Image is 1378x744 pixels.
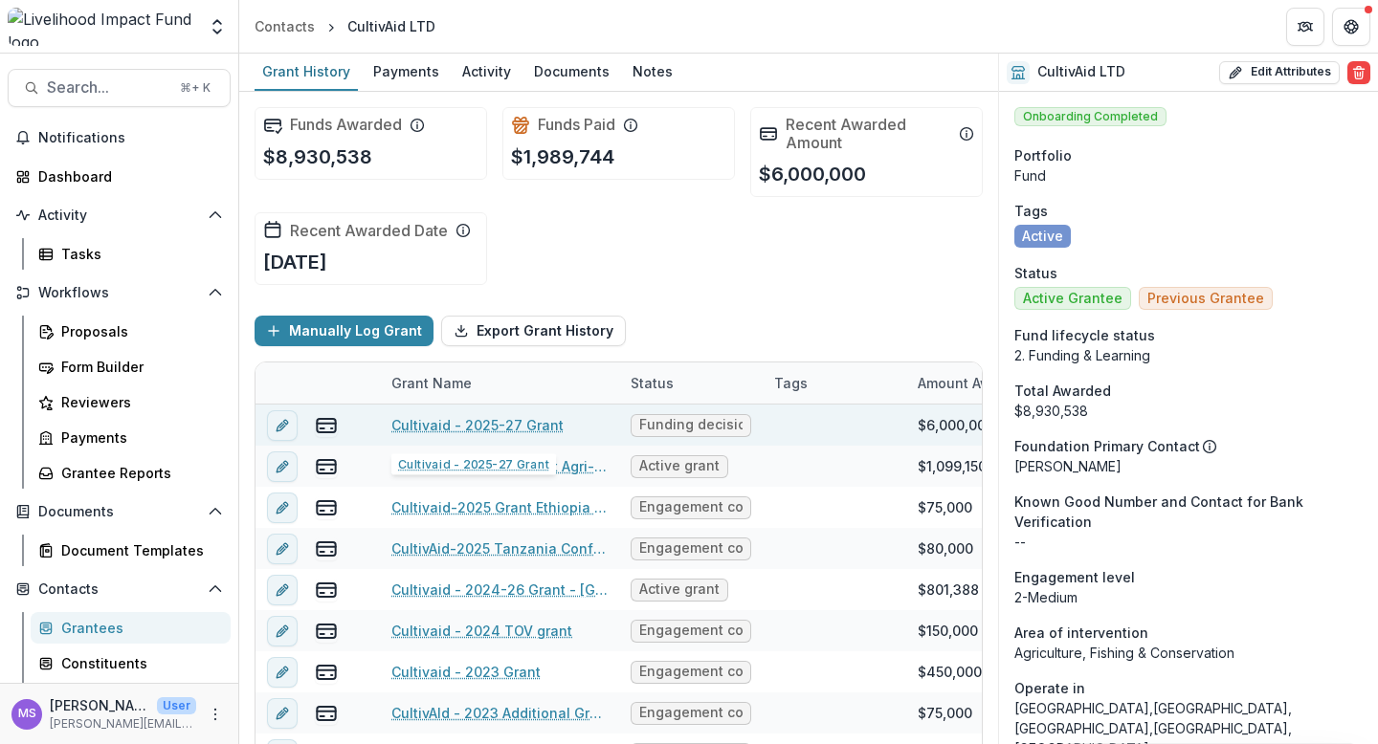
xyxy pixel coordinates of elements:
button: view-payments [315,537,338,560]
span: Engagement level [1014,567,1135,587]
h2: Recent Awarded Date [290,222,448,240]
button: Get Help [1332,8,1370,46]
p: [PERSON_NAME][EMAIL_ADDRESS][DOMAIN_NAME] [50,715,196,733]
button: Open Documents [8,496,231,527]
div: Contacts [255,16,315,36]
h2: Funds Paid [538,116,615,134]
span: Engagement completed [639,540,743,557]
div: Tasks [61,244,215,264]
span: Funding decision [639,417,743,433]
div: Monica Swai [18,708,36,720]
p: Agriculture, Fishing & Conservation [1014,643,1363,663]
a: CultivAid-2025 Tanzania Conference [391,538,608,558]
p: -- [1014,532,1363,552]
a: Cultivaid - 2025-27 Grant [391,415,564,435]
span: Notifications [38,130,223,146]
span: Previous Grantee [1147,291,1264,307]
button: Edit Attributes [1219,61,1340,84]
a: Payments [31,422,231,453]
button: edit [267,451,298,482]
button: Partners [1286,8,1324,46]
div: Dashboard [38,166,215,186]
p: $1,989,744 [511,142,614,171]
p: Foundation Primary Contact [1014,436,1200,456]
div: Payments [61,427,215,448]
p: 2. Funding & Learning [1014,345,1363,365]
span: Active [1022,229,1063,245]
button: view-payments [315,579,338,602]
div: Grant Name [380,362,619,404]
span: Activity [38,208,200,224]
p: [DATE] [263,248,327,276]
div: Tags [763,373,819,393]
div: Grant Name [380,373,483,393]
a: Cultivaid - 2024-26 Grant - [GEOGRAPHIC_DATA] Grapes Project [391,580,608,600]
button: view-payments [315,455,338,478]
div: Amount Awarded [906,362,1050,404]
img: Livelihood Impact Fund logo [8,8,196,46]
a: Document Templates [31,535,231,566]
span: Area of intervention [1014,623,1148,643]
span: Operate in [1014,678,1085,698]
button: edit [267,616,298,646]
button: Delete [1347,61,1370,84]
button: view-payments [315,661,338,684]
a: Contacts [247,12,322,40]
button: edit [267,698,298,729]
span: Portfolio [1014,145,1072,165]
a: Payments [366,54,447,91]
div: ⌘ + K [176,77,214,98]
a: Dashboard [8,161,231,192]
a: Grantee Reports [31,457,231,489]
a: Cultivaid-2024-26 Grant Agri-cluster [GEOGRAPHIC_DATA] [391,456,608,476]
div: Form Builder [61,357,215,377]
button: view-payments [315,702,338,725]
div: $75,000 [918,497,972,517]
a: Grant History [255,54,358,91]
div: $150,000 [918,621,978,641]
h2: Funds Awarded [290,116,402,134]
a: Cultivaid-2025 Grant Ethiopia Transition [391,497,608,517]
a: Cultivaid - 2023 Grant [391,662,541,682]
button: Search... [8,69,231,107]
a: Tasks [31,238,231,270]
span: Active Grantee [1023,291,1122,307]
button: Open Activity [8,200,231,230]
button: edit [267,575,298,605]
span: Onboarding Completed [1014,107,1167,126]
span: Documents [38,504,200,520]
div: $75,000 [918,703,972,723]
h2: Recent Awarded Amount [786,116,951,152]
span: Engagement completed [639,664,743,680]
div: $801,388 [918,580,979,600]
div: Grantee Reports [61,463,215,483]
div: Status [619,362,763,404]
a: CultivAId - 2023 Additional Grant [391,703,608,723]
button: Open entity switcher [204,8,231,46]
button: edit [267,410,298,441]
a: Notes [625,54,680,91]
a: Form Builder [31,351,231,383]
span: Contacts [38,581,200,598]
button: Export Grant History [441,316,626,346]
button: edit [267,657,298,688]
div: Tags [763,362,906,404]
div: Activity [455,57,519,85]
button: Notifications [8,122,231,153]
nav: breadcrumb [247,12,443,40]
span: Workflows [38,285,200,301]
span: Total Awarded [1014,381,1111,401]
div: $450,000 [918,662,982,682]
button: view-payments [315,414,338,437]
div: Amount Awarded [906,373,1042,393]
span: Engagement completed [639,623,743,639]
div: Grantees [61,618,215,638]
p: [PERSON_NAME] [50,695,149,715]
span: Known Good Number and Contact for Bank Verification [1014,492,1363,532]
div: Payments [366,57,447,85]
button: Open Workflows [8,277,231,308]
button: view-payments [315,496,338,519]
button: view-payments [315,620,338,643]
